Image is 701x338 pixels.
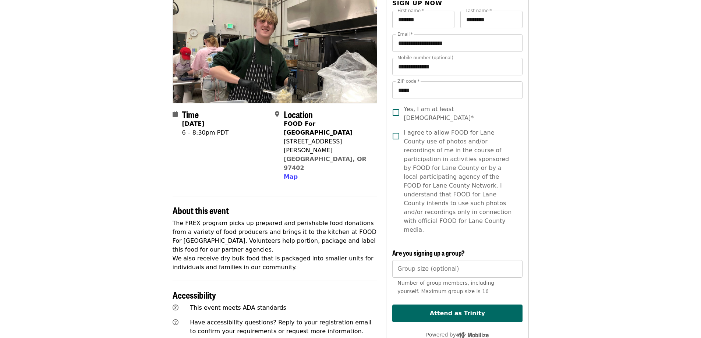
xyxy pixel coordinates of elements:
button: Attend as Trinity [392,305,522,322]
a: [GEOGRAPHIC_DATA], OR 97402 [284,156,367,171]
input: Last name [460,11,523,28]
label: Last name [465,8,492,13]
label: First name [397,8,424,13]
input: Mobile number (optional) [392,58,522,75]
span: Yes, I am at least [DEMOGRAPHIC_DATA]* [404,105,516,122]
span: Are you signing up a group? [392,248,465,257]
div: 6 – 8:30pm PDT [182,128,229,137]
label: Email [397,32,413,36]
span: This event meets ADA standards [190,304,286,311]
span: Map [284,173,298,180]
span: Number of group members, including yourself. Maximum group size is 16 [397,280,494,294]
span: About this event [173,204,229,217]
i: question-circle icon [173,319,178,326]
i: universal-access icon [173,304,178,311]
input: Email [392,34,522,52]
span: Location [284,108,313,121]
span: I agree to allow FOOD for Lane County use of photos and/or recordings of me in the course of part... [404,128,516,234]
input: [object Object] [392,260,522,278]
p: The FREX program picks up prepared and perishable food donations from a variety of food producers... [173,219,378,272]
span: Powered by [426,332,489,338]
span: Have accessibility questions? Reply to your registration email to confirm your requirements or re... [190,319,371,335]
input: ZIP code [392,81,522,99]
label: Mobile number (optional) [397,56,453,60]
i: map-marker-alt icon [275,111,279,118]
label: ZIP code [397,79,419,83]
button: Map [284,172,298,181]
span: Time [182,108,199,121]
span: Accessibility [173,288,216,301]
strong: FOOD For [GEOGRAPHIC_DATA] [284,120,353,136]
div: [STREET_ADDRESS][PERSON_NAME] [284,137,371,155]
strong: [DATE] [182,120,205,127]
input: First name [392,11,454,28]
i: calendar icon [173,111,178,118]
